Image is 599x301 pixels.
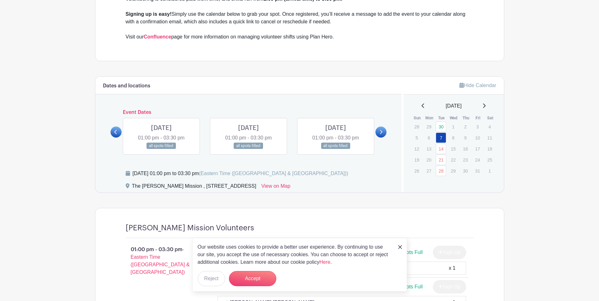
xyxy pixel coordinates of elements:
[411,144,422,154] p: 12
[400,284,422,289] span: Spots Full
[411,115,423,121] th: Sun
[424,133,434,143] p: 6
[472,133,483,143] p: 10
[133,170,348,177] div: [DATE] 01:00 pm to 03:30 pm
[472,166,483,176] p: 31
[472,144,483,154] p: 17
[448,122,458,132] p: 1
[400,250,422,255] span: Spots Full
[436,155,446,165] a: 21
[411,133,422,143] p: 5
[320,259,331,265] a: Here
[460,166,470,176] p: 30
[472,115,484,121] th: Fri
[398,245,402,249] img: close_button-5f87c8562297e5c2d7936805f587ecaba9071eb48480494691a3f1689db116b3.svg
[460,144,470,154] p: 16
[229,271,276,286] button: Accept
[261,182,290,192] a: View on Map
[436,166,446,176] a: 28
[411,166,422,176] p: 26
[484,133,495,143] p: 11
[198,271,225,286] button: Reject
[460,115,472,121] th: Thu
[460,155,470,165] p: 23
[424,155,434,165] p: 20
[132,182,256,192] div: The [PERSON_NAME] Mission , [STREET_ADDRESS]
[198,243,392,266] p: Our website uses cookies to provide a better user experience. By continuing to use our site, you ...
[103,83,150,89] h6: Dates and locations
[436,121,446,132] a: 30
[448,144,458,154] p: 15
[459,83,496,88] a: Hide Calendar
[484,155,495,165] p: 25
[126,223,254,233] h4: [PERSON_NAME] Mission Volunteers
[448,115,460,121] th: Wed
[144,34,171,39] a: Confluence
[484,144,495,154] p: 18
[435,115,448,121] th: Tue
[448,133,458,143] p: 8
[411,155,422,165] p: 19
[199,171,348,176] span: (Eastern Time ([GEOGRAPHIC_DATA] & [GEOGRAPHIC_DATA]))
[460,122,470,132] p: 2
[116,243,208,279] p: 01:00 pm - 03:30 pm
[449,264,455,272] div: x 1
[436,144,446,154] a: 14
[460,133,470,143] p: 9
[448,166,458,176] p: 29
[424,144,434,154] p: 13
[448,155,458,165] p: 22
[411,122,422,132] p: 28
[436,133,446,143] a: 7
[446,102,462,110] span: [DATE]
[484,115,496,121] th: Sat
[472,122,483,132] p: 3
[131,247,190,275] span: - Eastern Time ([GEOGRAPHIC_DATA] & [GEOGRAPHIC_DATA])
[424,122,434,132] p: 29
[122,109,376,115] h6: Event Dates
[472,155,483,165] p: 24
[423,115,436,121] th: Mon
[424,166,434,176] p: 27
[484,122,495,132] p: 4
[484,166,495,176] p: 1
